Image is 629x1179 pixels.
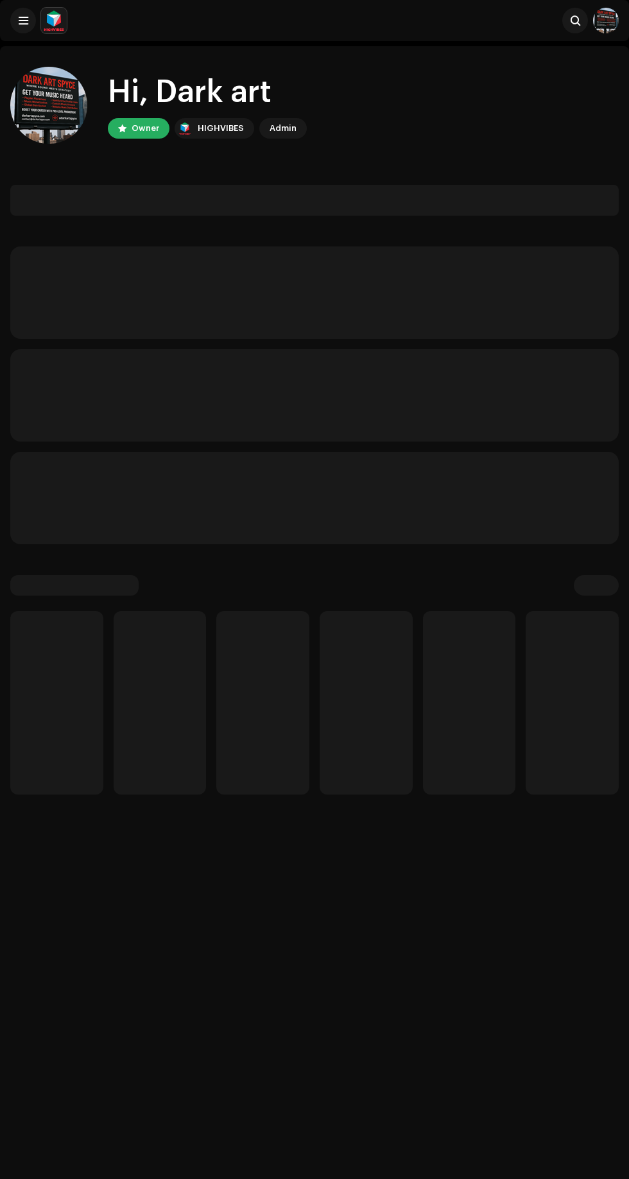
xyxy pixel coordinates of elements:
img: feab3aad-9b62-475c-8caf-26f15a9573ee [177,121,193,136]
img: 7a53abf3-8184-4a0b-8ed0-62c8728d7850 [593,8,619,33]
div: Hi, Dark art [108,72,307,113]
img: 7a53abf3-8184-4a0b-8ed0-62c8728d7850 [10,67,87,144]
div: Owner [132,121,159,136]
div: HIGHVIBES [198,121,244,136]
div: Admin [270,121,297,136]
img: feab3aad-9b62-475c-8caf-26f15a9573ee [41,8,67,33]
